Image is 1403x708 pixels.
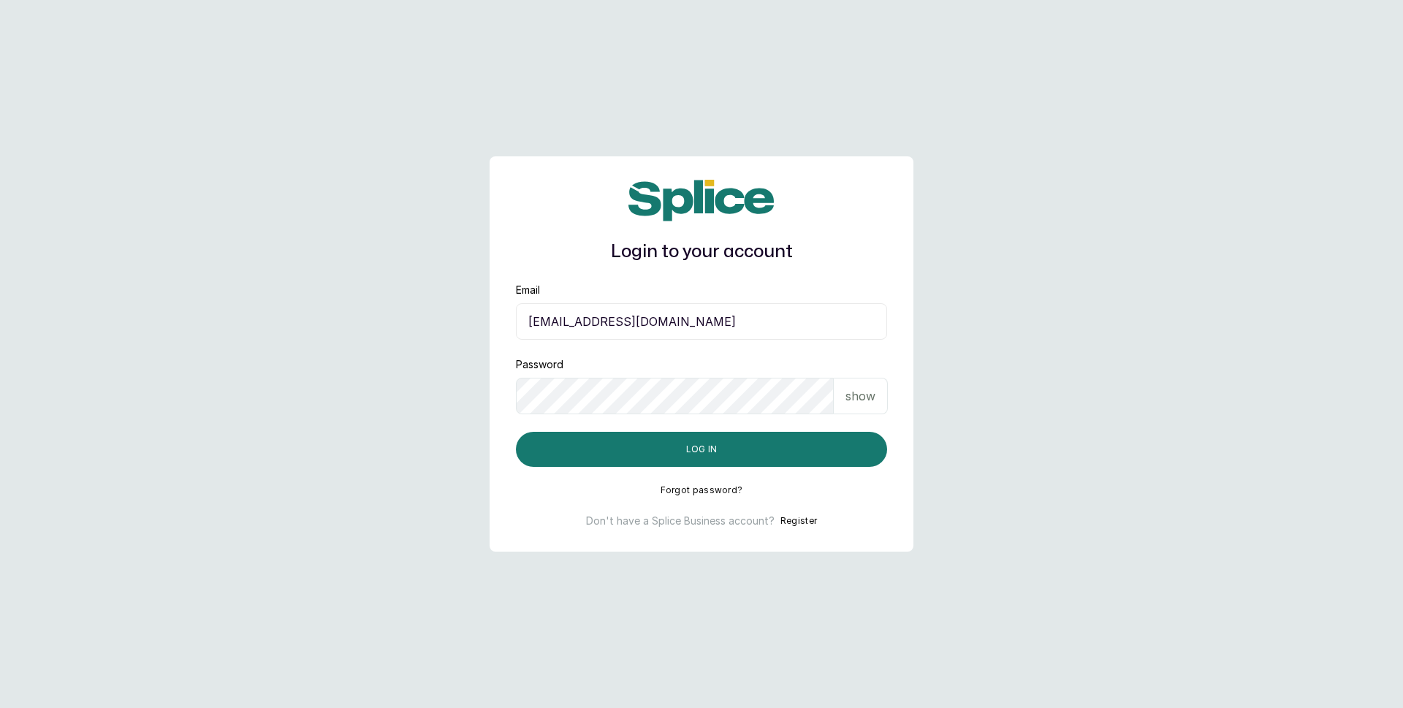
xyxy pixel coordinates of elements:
p: show [845,387,875,405]
button: Forgot password? [661,484,743,496]
label: Password [516,357,563,372]
button: Register [780,514,817,528]
label: Email [516,283,540,297]
button: Log in [516,432,887,467]
input: email@acme.com [516,303,887,340]
p: Don't have a Splice Business account? [586,514,775,528]
h1: Login to your account [516,239,887,265]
